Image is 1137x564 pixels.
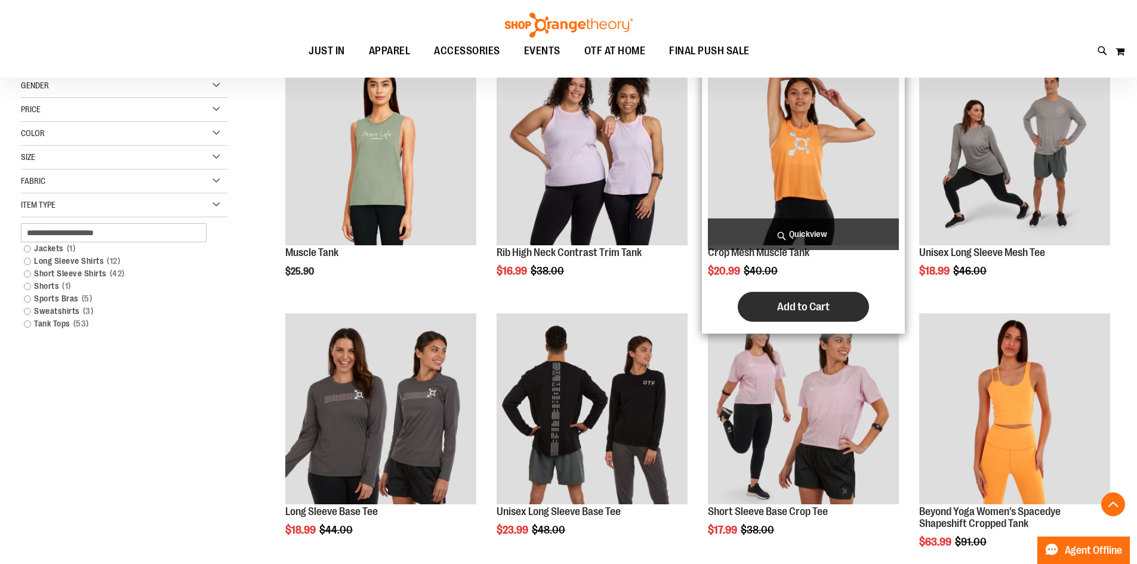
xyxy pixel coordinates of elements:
a: Unisex Long Sleeve Base Tee [497,506,621,517]
img: Crop Mesh Muscle Tank primary image [708,54,899,245]
a: Sports Bras5 [18,292,216,305]
a: Product image for Beyond Yoga Womens Spacedye Shapeshift Cropped Tank [919,313,1110,506]
span: JUST IN [309,38,345,64]
span: 3 [80,305,97,318]
a: Beyond Yoga Women's Spacedye Shapeshift Cropped Tank [919,506,1061,529]
span: $48.00 [532,524,567,536]
span: $17.99 [708,524,739,536]
img: Rib Tank w/ Contrast Binding primary image [497,54,688,245]
a: Shorts1 [18,280,216,292]
img: Product image for Unisex Long Sleeve Base Tee [497,313,688,504]
a: Short Sleeve Base Crop Tee [708,506,828,517]
img: Shop Orangetheory [503,13,634,38]
span: 42 [107,267,128,280]
img: Product image for Short Sleeve Base Crop Tee [708,313,899,504]
span: 12 [104,255,123,267]
a: Short Sleeve Shirts42 [18,267,216,280]
a: Muscle Tank [285,246,338,258]
span: 1 [64,242,79,255]
span: $44.00 [319,524,355,536]
span: $16.99 [497,265,529,277]
a: Product image for Unisex Long Sleeve Base Tee [497,313,688,506]
span: Agent Offline [1065,545,1122,556]
span: 5 [79,292,95,305]
span: $38.00 [531,265,566,277]
span: Add to Cart [777,300,830,313]
span: Price [21,104,41,114]
span: APPAREL [369,38,411,64]
span: FINAL PUSH SALE [669,38,750,64]
span: Size [21,152,35,162]
a: Jackets1 [18,242,216,255]
span: $40.00 [744,265,779,277]
a: Rib Tank w/ Contrast Binding primary image [497,54,688,247]
span: ACCESSORIES [434,38,500,64]
span: $20.99 [708,265,742,277]
span: $23.99 [497,524,530,536]
a: Unisex Long Sleeve Mesh Tee primary image [919,54,1110,247]
div: product [491,48,694,307]
span: $63.99 [919,536,953,548]
span: $18.99 [285,524,318,536]
a: Crop Mesh Muscle Tank [708,246,809,258]
span: $25.90 [285,266,316,277]
span: Color [21,128,45,138]
a: Unisex Long Sleeve Mesh Tee [919,246,1045,258]
a: Long Sleeve Base Tee [285,506,378,517]
div: product [279,48,482,307]
span: EVENTS [524,38,560,64]
span: 53 [70,318,92,330]
img: Unisex Long Sleeve Mesh Tee primary image [919,54,1110,245]
a: Product image for Long Sleeve Base Tee [285,313,476,506]
span: $18.99 [919,265,951,277]
a: Product image for Short Sleeve Base Crop Tee [708,313,899,506]
button: Add to Cart [738,292,869,322]
a: Rib High Neck Contrast Trim Tank [497,246,642,258]
a: Crop Mesh Muscle Tank primary image [708,54,899,247]
span: $91.00 [955,536,988,548]
span: OTF AT HOME [584,38,646,64]
span: Gender [21,81,49,90]
a: Quickview [708,218,899,250]
button: Back To Top [1101,492,1125,516]
span: Fabric [21,176,45,186]
div: product [702,48,905,334]
span: $38.00 [741,524,776,536]
span: $46.00 [953,265,988,277]
a: Sweatshirts3 [18,305,216,318]
img: Muscle Tank [285,54,476,245]
span: 1 [59,280,74,292]
div: product [913,48,1116,307]
img: Product image for Beyond Yoga Womens Spacedye Shapeshift Cropped Tank [919,313,1110,504]
img: Product image for Long Sleeve Base Tee [285,313,476,504]
button: Agent Offline [1037,537,1130,564]
a: Tank Tops53 [18,318,216,330]
span: Item Type [21,200,56,209]
a: Muscle TankNEW [285,54,476,247]
a: Long Sleeve Shirts12 [18,255,216,267]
